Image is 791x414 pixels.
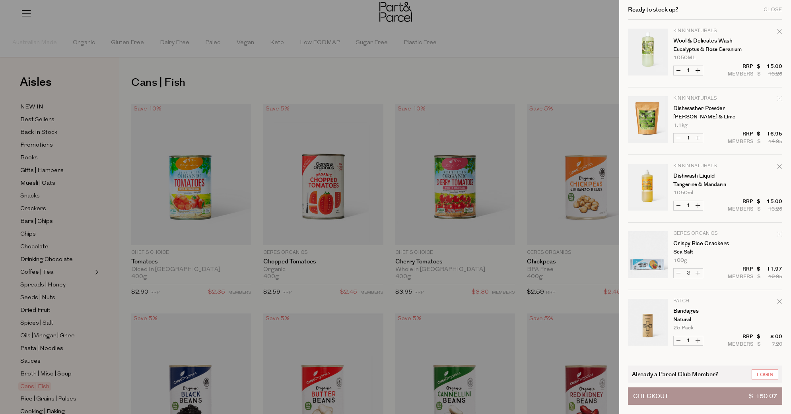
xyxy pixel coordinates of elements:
[777,95,782,106] div: Remove Dishwasher Powder
[673,106,735,111] a: Dishwasher Powder
[673,182,735,187] p: Tangerine & Mandarin
[683,201,693,210] input: QTY Dishwash Liquid
[673,96,735,101] p: Kin Kin Naturals
[683,336,693,345] input: QTY Bandages
[683,269,693,278] input: QTY Crispy Rice Crackers
[673,164,735,168] p: Kin Kin Naturals
[673,38,735,44] a: Wool & Delicates Wash
[777,163,782,173] div: Remove Dishwash Liquid
[673,47,735,52] p: Eucalyptus & Rose Geranium
[632,370,718,379] span: Already a Parcel Club Member?
[673,241,735,246] a: Crispy Rice Crackers
[683,133,693,143] input: QTY Dishwasher Powder
[749,388,777,404] span: $ 150.07
[777,298,782,308] div: Remove Bandages
[673,299,735,304] p: Patch
[764,7,782,12] div: Close
[673,250,735,255] p: Sea Salt
[673,29,735,33] p: Kin Kin Naturals
[752,370,778,379] a: Login
[628,7,678,13] h2: Ready to stock up?
[673,123,688,128] span: 1.1kg
[673,325,694,331] span: 25 pack
[673,173,735,179] a: Dishwash Liquid
[683,66,693,75] input: QTY Wool & Delicates Wash
[673,231,735,236] p: Ceres Organics
[628,387,782,405] button: Checkout$ 150.07
[777,230,782,241] div: Remove Crispy Rice Crackers
[673,55,696,60] span: 1050ML
[673,258,687,263] span: 100g
[633,388,669,404] span: Checkout
[673,114,735,120] p: [PERSON_NAME] & Lime
[673,308,735,314] a: Bandages
[777,27,782,38] div: Remove Wool & Delicates Wash
[673,317,735,322] p: Natural
[673,190,693,195] span: 1050ml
